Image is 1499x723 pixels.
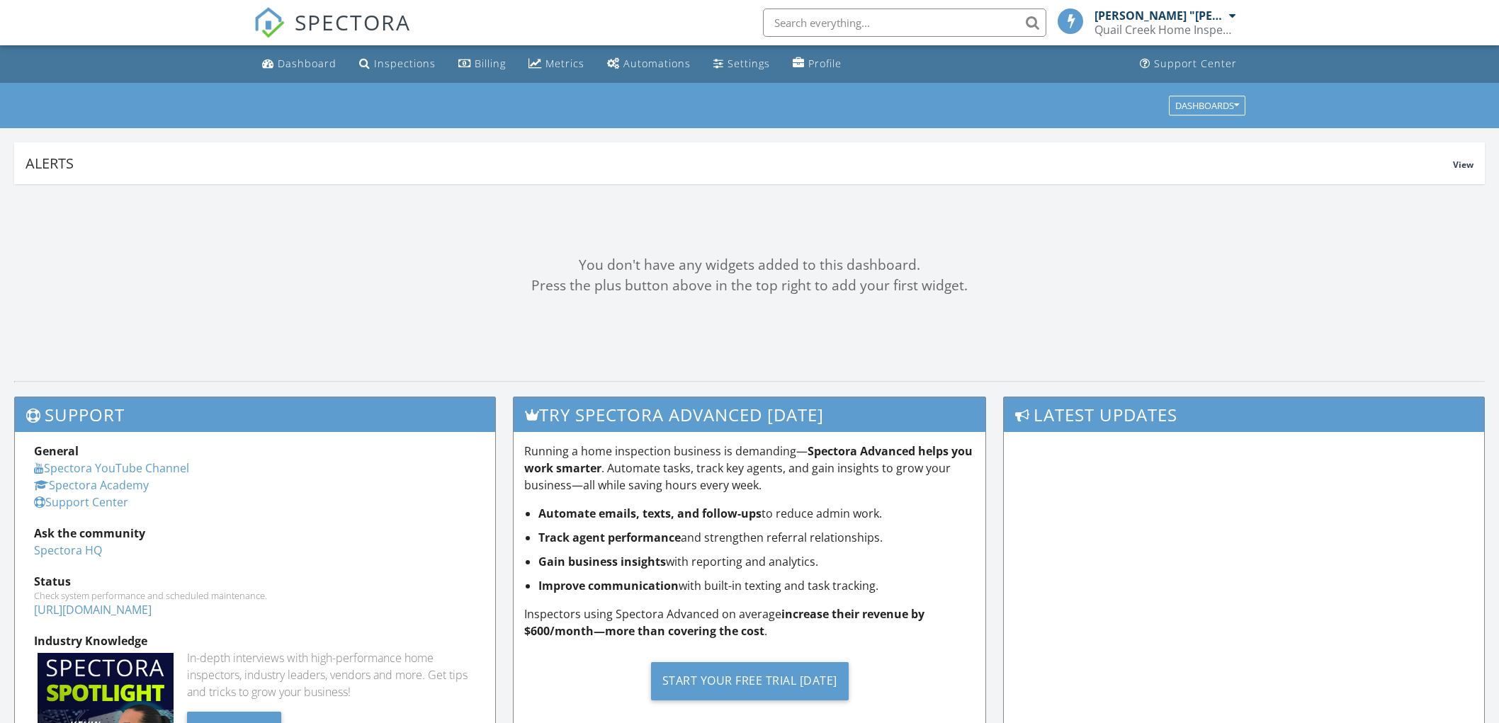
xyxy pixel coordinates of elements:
h3: Support [15,397,495,432]
li: and strengthen referral relationships. [538,529,975,546]
li: with reporting and analytics. [538,553,975,570]
div: Check system performance and scheduled maintenance. [34,590,476,601]
div: [PERSON_NAME] "[PERSON_NAME]" [PERSON_NAME] [1094,8,1226,23]
h3: Try spectora advanced [DATE] [514,397,985,432]
span: SPECTORA [295,7,411,37]
a: Automations (Basic) [601,51,696,77]
div: Quail Creek Home Inspections [1094,23,1236,37]
a: Spectora Academy [34,477,149,493]
a: Spectora HQ [34,542,102,558]
div: Dashboard [278,57,336,70]
div: Profile [808,57,842,70]
div: Industry Knowledge [34,632,476,649]
strong: Spectora Advanced helps you work smarter [524,443,973,476]
p: Running a home inspection business is demanding— . Automate tasks, track key agents, and gain ins... [524,443,975,494]
div: Metrics [545,57,584,70]
a: Support Center [1134,51,1243,77]
div: Alerts [26,154,1453,173]
button: Dashboards [1169,96,1245,115]
strong: Improve communication [538,578,679,593]
img: The Best Home Inspection Software - Spectora [254,7,285,38]
h3: Latest Updates [1004,397,1484,432]
li: with built-in texting and task tracking. [538,577,975,594]
div: Automations [623,57,691,70]
strong: Gain business insights [538,554,666,569]
div: Billing [475,57,506,70]
div: Inspections [374,57,436,70]
div: You don't have any widgets added to this dashboard. [14,255,1485,275]
a: Start Your Free Trial [DATE] [524,651,975,711]
div: Settings [728,57,770,70]
div: Ask the community [34,525,476,542]
a: Dashboard [256,51,342,77]
a: [URL][DOMAIN_NAME] [34,602,152,617]
a: Support Center [34,494,128,510]
div: Support Center [1154,57,1237,70]
div: Press the plus button above in the top right to add your first widget. [14,275,1485,296]
a: Company Profile [787,51,847,77]
a: Spectora YouTube Channel [34,460,189,476]
a: SPECTORA [254,19,411,49]
strong: Automate emails, texts, and follow-ups [538,506,762,521]
a: Settings [708,51,776,77]
div: Start Your Free Trial [DATE] [651,662,849,700]
span: View [1453,159,1473,171]
div: Dashboards [1175,101,1239,110]
strong: General [34,443,79,459]
a: Inspections [353,51,441,77]
div: Status [34,573,476,590]
p: Inspectors using Spectora Advanced on average . [524,605,975,639]
a: Metrics [523,51,590,77]
input: Search everything... [763,8,1046,37]
strong: Track agent performance [538,530,681,545]
div: In-depth interviews with high-performance home inspectors, industry leaders, vendors and more. Ge... [187,649,476,700]
strong: increase their revenue by $600/month—more than covering the cost [524,606,924,639]
a: Billing [453,51,511,77]
li: to reduce admin work. [538,505,975,522]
